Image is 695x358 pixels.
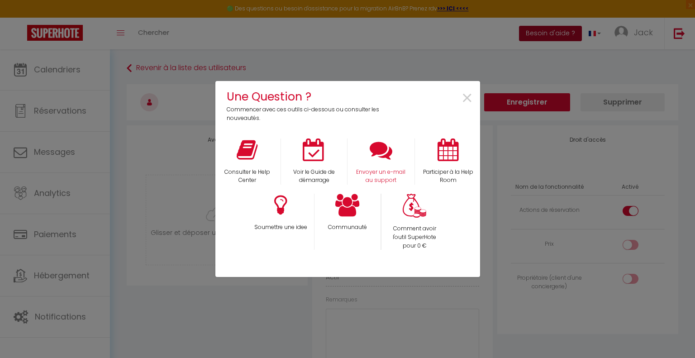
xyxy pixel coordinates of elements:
p: Soumettre une idee [253,223,308,232]
p: Envoyer un e-mail au support [353,168,409,185]
p: Comment avoir l'outil SuperHote pour 0 € [387,224,442,250]
p: Participer à la Help Room [421,168,476,185]
p: Communauté [320,223,375,232]
p: Commencer avec ces outils ci-dessous ou consulter les nouveautés. [227,105,386,123]
img: Money bag [403,194,426,218]
p: Voir le Guide de démarrage [287,168,341,185]
span: × [461,84,473,113]
p: Consulter le Help Center [220,168,275,185]
h4: Une Question ? [227,88,386,105]
button: Close [461,88,473,109]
